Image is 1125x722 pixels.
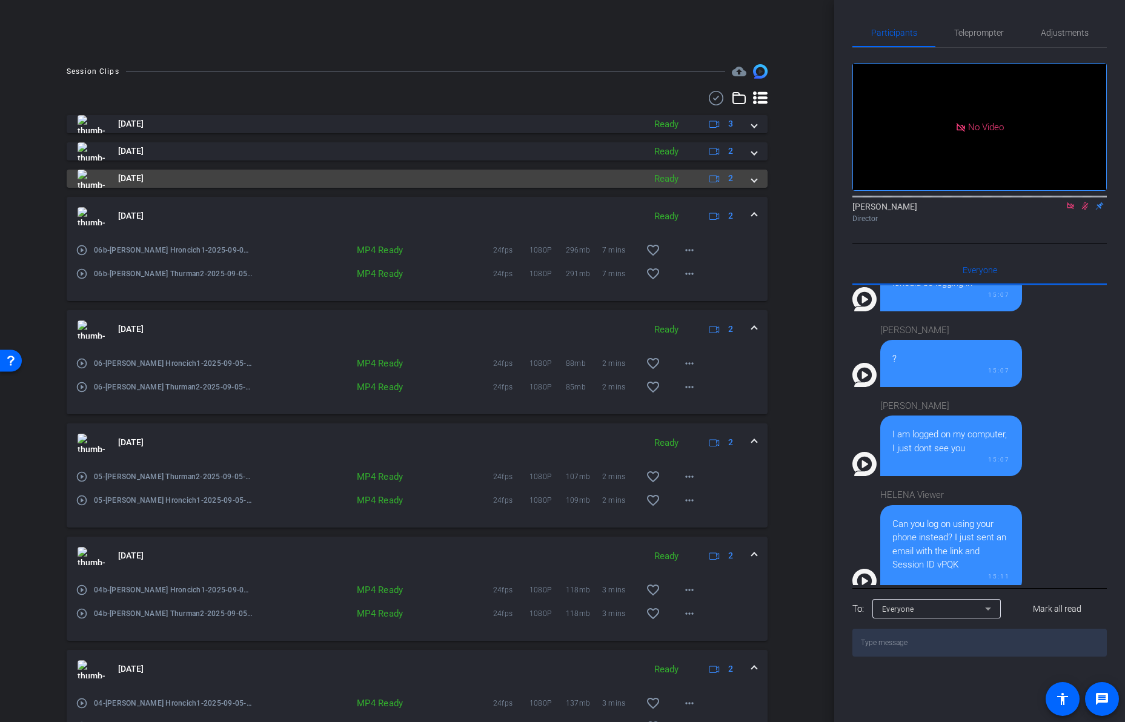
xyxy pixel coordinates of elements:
[892,517,1010,572] div: Can you log on using your phone instead? I just sent an email with the link and Session ID vPQK
[728,172,733,185] span: 2
[94,697,253,709] span: 04-[PERSON_NAME] Hroncich1-2025-09-05-16-18-08-748-2
[76,584,88,596] mat-icon: play_circle_outline
[882,605,914,614] span: Everyone
[76,608,88,620] mat-icon: play_circle_outline
[529,608,566,620] span: 1080P
[566,608,602,620] span: 118mb
[728,436,733,449] span: 2
[78,320,105,339] img: thumb-nail
[648,145,685,159] div: Ready
[76,244,88,256] mat-icon: play_circle_outline
[892,352,1010,366] div: ?
[728,118,733,130] span: 3
[78,434,105,452] img: thumb-nail
[728,145,733,157] span: 2
[94,244,253,256] span: 06b-[PERSON_NAME] Hroncich1-2025-09-05-16-40-54-149-2
[602,244,639,256] span: 7 mins
[67,349,768,414] div: thumb-nail[DATE]Ready2
[566,381,602,393] span: 85mb
[646,493,660,508] mat-icon: favorite_border
[67,197,768,236] mat-expansion-panel-header: thumb-nail[DATE]Ready2
[852,200,1107,224] div: [PERSON_NAME]
[602,697,639,709] span: 3 mins
[337,494,410,506] div: MP4 Ready
[529,244,566,256] span: 1080P
[566,268,602,280] span: 291mb
[76,381,88,393] mat-icon: play_circle_outline
[67,115,768,133] mat-expansion-panel-header: thumb-nail[DATE]Ready3
[67,65,119,78] div: Session Clips
[963,266,997,274] span: Everyone
[732,64,746,79] span: Destinations for your clips
[1008,598,1107,620] button: Mark all read
[682,243,697,257] mat-icon: more_horiz
[682,583,697,597] mat-icon: more_horiz
[892,572,1010,581] div: 15:11
[118,118,144,130] span: [DATE]
[67,142,768,161] mat-expansion-panel-header: thumb-nail[DATE]Ready2
[78,170,105,188] img: thumb-nail
[94,471,253,483] span: 05-[PERSON_NAME] Thurman2-2025-09-05-16-30-59-651-0
[852,602,864,616] div: To:
[880,323,1022,337] div: [PERSON_NAME]
[493,584,529,596] span: 24fps
[337,697,410,709] div: MP4 Ready
[67,310,768,349] mat-expansion-panel-header: thumb-nail[DATE]Ready2
[493,357,529,369] span: 24fps
[67,423,768,462] mat-expansion-panel-header: thumb-nail[DATE]Ready2
[566,244,602,256] span: 296mb
[646,469,660,484] mat-icon: favorite_border
[67,170,768,188] mat-expansion-panel-header: thumb-nail[DATE]Ready2
[602,381,639,393] span: 2 mins
[493,494,529,506] span: 24fps
[753,64,768,79] img: Session clips
[118,663,144,675] span: [DATE]
[493,608,529,620] span: 24fps
[646,267,660,281] mat-icon: favorite_border
[529,697,566,709] span: 1080P
[852,213,1107,224] div: Director
[728,323,733,336] span: 2
[1055,692,1070,706] mat-icon: accessibility
[732,64,746,79] mat-icon: cloud_upload
[648,663,685,677] div: Ready
[529,268,566,280] span: 1080P
[602,268,639,280] span: 7 mins
[566,697,602,709] span: 137mb
[493,381,529,393] span: 24fps
[880,399,1022,413] div: [PERSON_NAME]
[337,244,410,256] div: MP4 Ready
[646,380,660,394] mat-icon: favorite_border
[94,268,253,280] span: 06b-[PERSON_NAME] Thurman2-2025-09-05-16-40-54-149-0
[682,356,697,371] mat-icon: more_horiz
[852,287,877,311] img: Profile
[954,28,1004,37] span: Teleprompter
[1041,28,1089,37] span: Adjustments
[682,380,697,394] mat-icon: more_horiz
[337,584,410,596] div: MP4 Ready
[94,357,253,369] span: 06-[PERSON_NAME] Hroncich1-2025-09-05-16-38-08-488-2
[1095,692,1109,706] mat-icon: message
[871,28,917,37] span: Participants
[682,493,697,508] mat-icon: more_horiz
[646,356,660,371] mat-icon: favorite_border
[118,210,144,222] span: [DATE]
[566,494,602,506] span: 109mb
[1033,603,1081,615] span: Mark all read
[566,357,602,369] span: 88mb
[602,471,639,483] span: 2 mins
[337,381,410,393] div: MP4 Ready
[76,697,88,709] mat-icon: play_circle_outline
[602,608,639,620] span: 3 mins
[337,608,410,620] div: MP4 Ready
[118,323,144,336] span: [DATE]
[94,608,253,620] span: 04b-[PERSON_NAME] Thurman2-2025-09-05-16-25-13-303-0
[76,357,88,369] mat-icon: play_circle_outline
[566,471,602,483] span: 107mb
[78,207,105,225] img: thumb-nail
[892,428,1010,455] div: I am logged on my computer, I just dont see you
[118,549,144,562] span: [DATE]
[646,583,660,597] mat-icon: favorite_border
[67,650,768,689] mat-expansion-panel-header: thumb-nail[DATE]Ready2
[78,547,105,565] img: thumb-nail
